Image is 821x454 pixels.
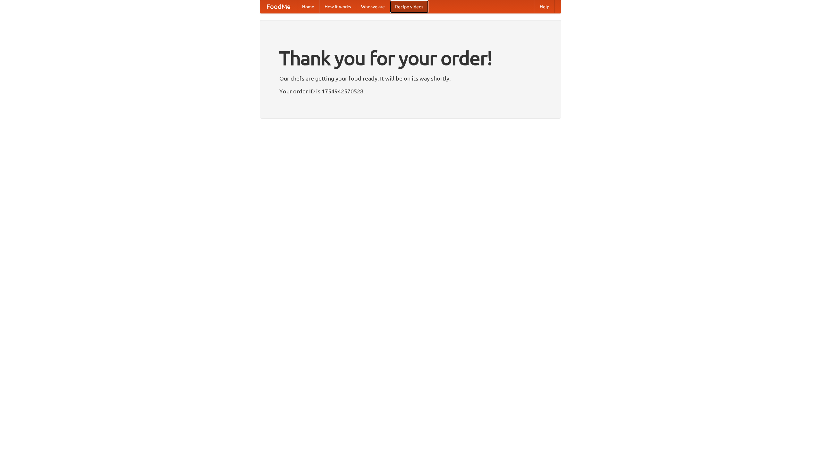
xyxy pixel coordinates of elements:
p: Your order ID is 1754942570528. [279,86,542,96]
a: Recipe videos [390,0,428,13]
a: Home [297,0,319,13]
a: FoodMe [260,0,297,13]
h1: Thank you for your order! [279,43,542,73]
a: Help [535,0,554,13]
a: How it works [319,0,356,13]
p: Our chefs are getting your food ready. It will be on its way shortly. [279,73,542,83]
a: Who we are [356,0,390,13]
